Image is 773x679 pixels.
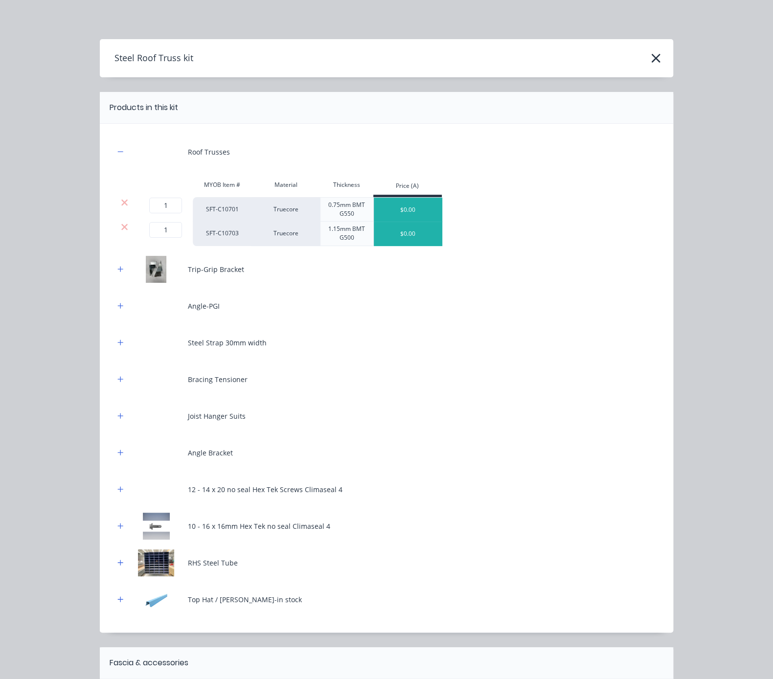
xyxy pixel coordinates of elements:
[373,178,442,197] div: Price (A)
[320,222,373,246] div: 1.15mm BMT G500
[132,586,181,613] img: Top Hat / Batten-in stock
[188,147,230,157] div: Roof Trusses
[100,49,193,68] h4: Steel Roof Truss kit
[188,594,302,605] div: Top Hat / [PERSON_NAME]-in stock
[374,198,442,222] div: $0.00
[188,411,246,421] div: Joist Hanger Suits
[132,549,181,576] img: RHS Steel Tube
[132,256,181,283] img: Trip-Grip Bracket
[149,222,182,238] input: ?
[251,197,320,222] div: Truecore
[251,222,320,246] div: Truecore
[251,175,320,195] div: Material
[320,175,373,195] div: Thickness
[188,374,248,385] div: Bracing Tensioner
[374,222,442,246] div: $0.00
[110,102,178,113] div: Products in this kit
[193,175,251,195] div: MYOB Item #
[193,222,251,246] div: SFT-C10703
[188,338,267,348] div: Steel Strap 30mm width
[188,521,330,531] div: 10 - 16 x 16mm Hex Tek no seal Climaseal 4
[320,197,373,222] div: 0.75mm BMT G550
[188,484,342,495] div: 12 - 14 x 20 no seal Hex Tek Screws Climaseal 4
[188,301,220,311] div: Angle-PGI
[188,448,233,458] div: Angle Bracket
[149,198,182,213] input: ?
[110,657,188,669] div: Fascia & accessories
[193,197,251,222] div: SFT-C10701
[132,513,181,540] img: 10 - 16 x 16mm Hex Tek no seal Climaseal 4
[188,558,238,568] div: RHS Steel Tube
[188,264,244,274] div: Trip-Grip Bracket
